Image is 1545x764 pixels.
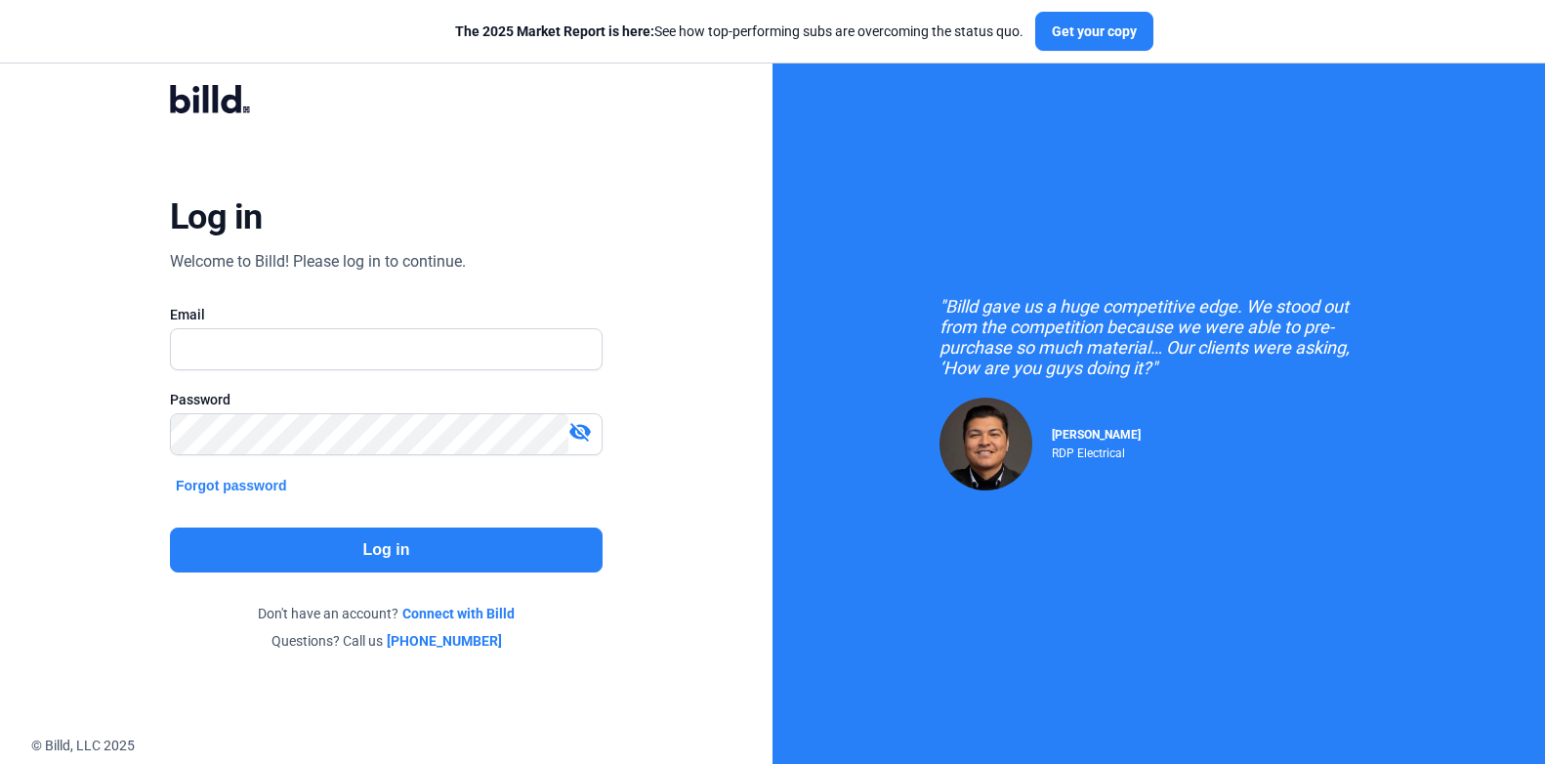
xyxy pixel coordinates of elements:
[170,528,603,573] button: Log in
[170,250,466,274] div: Welcome to Billd! Please log in to continue.
[170,305,603,324] div: Email
[170,604,603,623] div: Don't have an account?
[170,631,603,651] div: Questions? Call us
[170,390,603,409] div: Password
[940,296,1379,378] div: "Billd gave us a huge competitive edge. We stood out from the competition because we were able to...
[455,21,1023,41] div: See how top-performing subs are overcoming the status quo.
[1052,442,1141,460] div: RDP Electrical
[1035,12,1153,51] button: Get your copy
[455,23,654,39] span: The 2025 Market Report is here:
[1052,428,1141,442] span: [PERSON_NAME]
[568,420,592,444] mat-icon: visibility_off
[402,604,515,623] a: Connect with Billd
[170,195,263,238] div: Log in
[940,398,1032,490] img: Raul Pacheco
[170,475,293,496] button: Forgot password
[387,631,502,651] a: [PHONE_NUMBER]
